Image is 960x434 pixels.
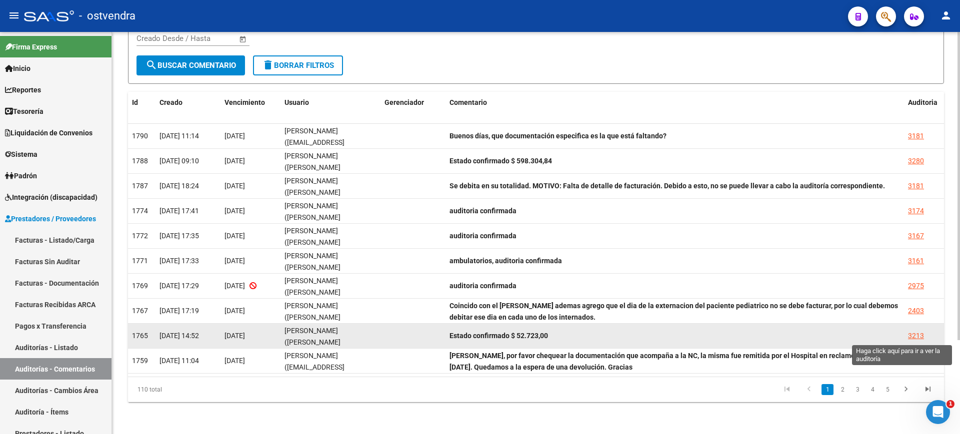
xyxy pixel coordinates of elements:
span: [DATE] 17:19 [159,307,199,315]
span: Liquidación de Convenios [5,127,92,138]
div: 2403 [908,305,924,317]
datatable-header-cell: Comentario [445,92,904,113]
span: 1774 [132,207,148,215]
button: Buscar Comentario [136,55,245,75]
span: Buscar Comentario [145,61,236,70]
div: 3161 [908,255,924,267]
datatable-header-cell: Usuario [280,92,380,113]
span: Gerenciador [384,98,424,106]
span: [DATE] [224,282,245,290]
span: Sistema [5,149,37,160]
a: go to previous page [799,384,818,395]
span: [DATE] [224,257,245,265]
strong: Coincido con el [PERSON_NAME] ademas agrego que el dia de la externacion del paciente pediatrico ... [449,302,898,321]
span: - ostvendra [79,5,135,27]
span: [PERSON_NAME] ([PERSON_NAME][EMAIL_ADDRESS][PERSON_NAME][DOMAIN_NAME]) [284,302,342,355]
button: Open calendar [237,33,249,45]
a: 2 [836,384,848,395]
span: [PERSON_NAME] ([PERSON_NAME][EMAIL_ADDRESS][DOMAIN_NAME]) [284,177,342,219]
div: 2403 [908,355,924,367]
div: 3280 [908,155,924,167]
span: [PERSON_NAME] ([PERSON_NAME][EMAIL_ADDRESS][DOMAIN_NAME]) [284,327,342,369]
span: Creado [159,98,182,106]
span: [DATE] [224,157,245,165]
datatable-header-cell: Creado [155,92,220,113]
span: [DATE] [224,357,245,365]
div: 3167 [908,230,924,242]
span: Prestadores / Proveedores [5,213,96,224]
a: go to next page [896,384,915,395]
span: Firma Express [5,41,57,52]
a: go to first page [777,384,796,395]
li: page 2 [835,381,850,398]
span: Id [132,98,138,106]
span: [DATE] [224,182,245,190]
strong: auditoria confirmada [449,282,516,290]
span: [DATE] 17:41 [159,207,199,215]
span: 1759 [132,357,148,365]
input: Fecha inicio [136,34,177,43]
span: [DATE] 17:33 [159,257,199,265]
strong: auditoria confirmada [449,207,516,215]
mat-icon: menu [8,9,20,21]
a: 1 [821,384,833,395]
strong: Estado confirmado $ 52.723,00 [449,332,548,340]
strong: Buenos días, que documentación especifica es la que está faltando? [449,132,666,140]
input: Fecha fin [186,34,234,43]
span: [PERSON_NAME] ([PERSON_NAME][EMAIL_ADDRESS][PERSON_NAME][DOMAIN_NAME]) [284,227,342,280]
span: [DATE] [224,307,245,315]
span: 1790 [132,132,148,140]
div: 3213 [908,330,924,342]
a: 4 [866,384,878,395]
span: [DATE] [224,332,245,340]
datatable-header-cell: Auditoria [904,92,944,113]
mat-icon: search [145,59,157,71]
span: [DATE] 09:10 [159,157,199,165]
div: 110 total [128,377,289,402]
span: 1772 [132,232,148,240]
li: page 4 [865,381,880,398]
div: 3174 [908,205,924,217]
span: [DATE] 18:24 [159,182,199,190]
strong: Se debita en su totalidad. MOTIVO: Falta de detalle de facturación. Debido a esto, no se puede ll... [449,182,885,190]
div: 2975 [908,280,924,292]
button: Borrar Filtros [253,55,343,75]
span: [DATE] [224,132,245,140]
iframe: Intercom live chat [926,400,950,424]
span: 1771 [132,257,148,265]
datatable-header-cell: Id [128,92,155,113]
div: 3181 [908,130,924,142]
strong: Estado confirmado $ 598.304,84 [449,157,552,165]
span: 1769 [132,282,148,290]
mat-icon: person [940,9,952,21]
span: [DATE] 17:35 [159,232,199,240]
a: 5 [881,384,893,395]
span: Vencimiento [224,98,265,106]
a: go to last page [918,384,937,395]
mat-icon: delete [262,59,274,71]
span: 1767 [132,307,148,315]
strong: ambulatorios, auditoria confirmada [449,257,562,265]
li: page 5 [880,381,895,398]
span: [DATE] 17:29 [159,282,199,290]
span: Padrón [5,170,37,181]
strong: auditoria confirmada [449,232,516,240]
span: [DATE] 14:52 [159,332,199,340]
span: Inicio [5,63,30,74]
span: Borrar Filtros [262,61,334,70]
a: 3 [851,384,863,395]
div: 3181 [908,180,924,192]
span: [PERSON_NAME] ([PERSON_NAME][EMAIL_ADDRESS][PERSON_NAME][DOMAIN_NAME]) [284,202,342,255]
span: Integración (discapacidad) [5,192,97,203]
span: Auditoria [908,98,937,106]
li: page 1 [820,381,835,398]
span: [DATE] 11:04 [159,357,199,365]
span: 1788 [132,157,148,165]
strong: [PERSON_NAME], por favor chequear la documentación que acompaña a la NC, la misma fue remitida po... [449,352,889,371]
span: [DATE] 11:14 [159,132,199,140]
span: [DATE] [224,207,245,215]
span: 1765 [132,332,148,340]
span: [DATE] [224,232,245,240]
datatable-header-cell: Vencimiento [220,92,280,113]
span: Comentario [449,98,487,106]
